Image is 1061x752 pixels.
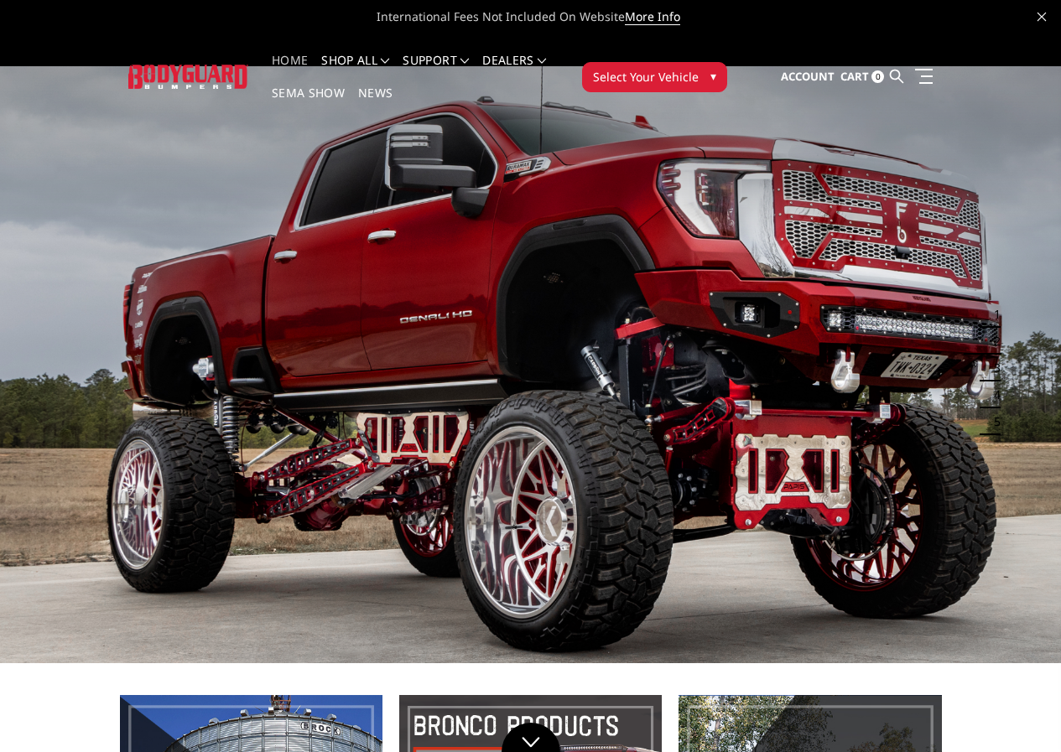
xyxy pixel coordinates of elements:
button: 1 of 5 [984,301,1001,328]
a: shop all [321,54,389,87]
a: More Info [625,8,680,25]
button: 5 of 5 [984,408,1001,435]
span: Account [781,69,835,84]
iframe: Chat Widget [977,672,1061,752]
a: Dealers [482,54,546,87]
a: News [358,87,393,120]
span: Cart [840,69,869,84]
a: Home [272,54,308,87]
img: BODYGUARD BUMPERS [128,65,248,88]
a: Account [781,54,835,100]
button: Select Your Vehicle [582,62,727,92]
a: SEMA Show [272,87,345,120]
span: 0 [871,70,884,83]
button: 2 of 5 [984,328,1001,355]
a: Cart 0 [840,54,884,100]
a: Support [403,54,469,87]
span: ▾ [710,67,716,85]
button: 4 of 5 [984,381,1001,408]
span: Select Your Vehicle [593,68,699,86]
button: 3 of 5 [984,355,1001,381]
